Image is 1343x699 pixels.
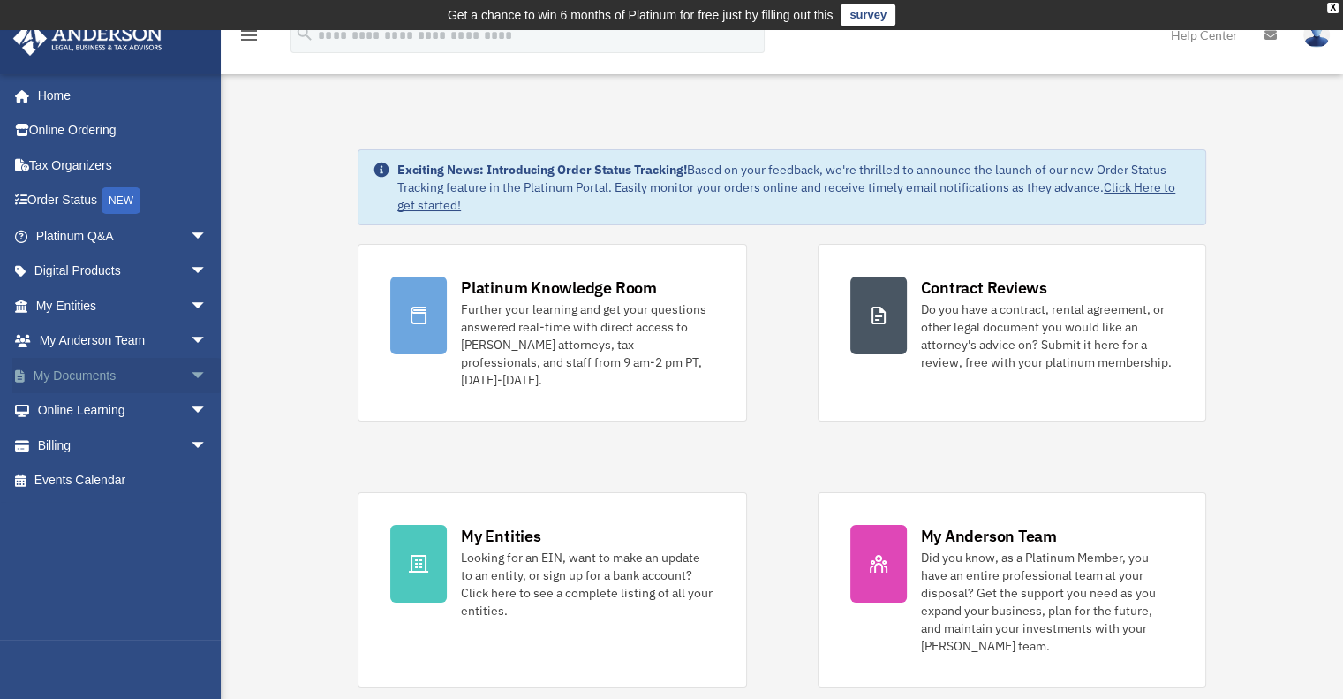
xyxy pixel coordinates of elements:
a: Contract Reviews Do you have a contract, rental agreement, or other legal document you would like... [818,244,1206,422]
div: close [1327,3,1339,13]
a: My Anderson Teamarrow_drop_down [12,323,234,359]
i: search [295,24,314,43]
a: Online Learningarrow_drop_down [12,393,234,429]
i: menu [238,25,260,46]
a: Billingarrow_drop_down [12,428,234,463]
span: arrow_drop_down [190,288,225,324]
a: Platinum Q&Aarrow_drop_down [12,218,234,254]
a: Digital Productsarrow_drop_down [12,254,234,289]
span: arrow_drop_down [190,358,225,394]
div: Contract Reviews [921,277,1047,299]
div: Platinum Knowledge Room [461,277,657,299]
a: My Entitiesarrow_drop_down [12,288,234,323]
div: My Entities [461,525,540,547]
a: My Anderson Team Did you know, as a Platinum Member, you have an entire professional team at your... [818,492,1206,688]
a: survey [841,4,895,26]
a: menu [238,31,260,46]
div: Get a chance to win 6 months of Platinum for free just by filling out this [448,4,834,26]
img: User Pic [1303,22,1330,48]
span: arrow_drop_down [190,428,225,464]
a: My Entities Looking for an EIN, want to make an update to an entity, or sign up for a bank accoun... [358,492,746,688]
a: Home [12,78,225,113]
div: Looking for an EIN, want to make an update to an entity, or sign up for a bank account? Click her... [461,549,713,619]
div: Based on your feedback, we're thrilled to announce the launch of our new Order Status Tracking fe... [397,161,1191,214]
div: NEW [102,187,140,214]
a: Platinum Knowledge Room Further your learning and get your questions answered real-time with dire... [358,244,746,422]
a: Order StatusNEW [12,183,234,219]
a: My Documentsarrow_drop_down [12,358,234,393]
a: Click Here to get started! [397,179,1175,213]
span: arrow_drop_down [190,323,225,360]
div: My Anderson Team [921,525,1057,547]
a: Tax Organizers [12,148,234,183]
div: Further your learning and get your questions answered real-time with direct access to [PERSON_NAM... [461,300,713,389]
span: arrow_drop_down [190,393,225,429]
a: Events Calendar [12,463,234,498]
strong: Exciting News: Introducing Order Status Tracking! [397,162,687,178]
span: arrow_drop_down [190,254,225,290]
img: Anderson Advisors Platinum Portal [8,21,168,56]
div: Did you know, as a Platinum Member, you have an entire professional team at your disposal? Get th... [921,549,1173,655]
a: Online Ordering [12,113,234,148]
span: arrow_drop_down [190,218,225,255]
div: Do you have a contract, rental agreement, or other legal document you would like an attorney's ad... [921,300,1173,371]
